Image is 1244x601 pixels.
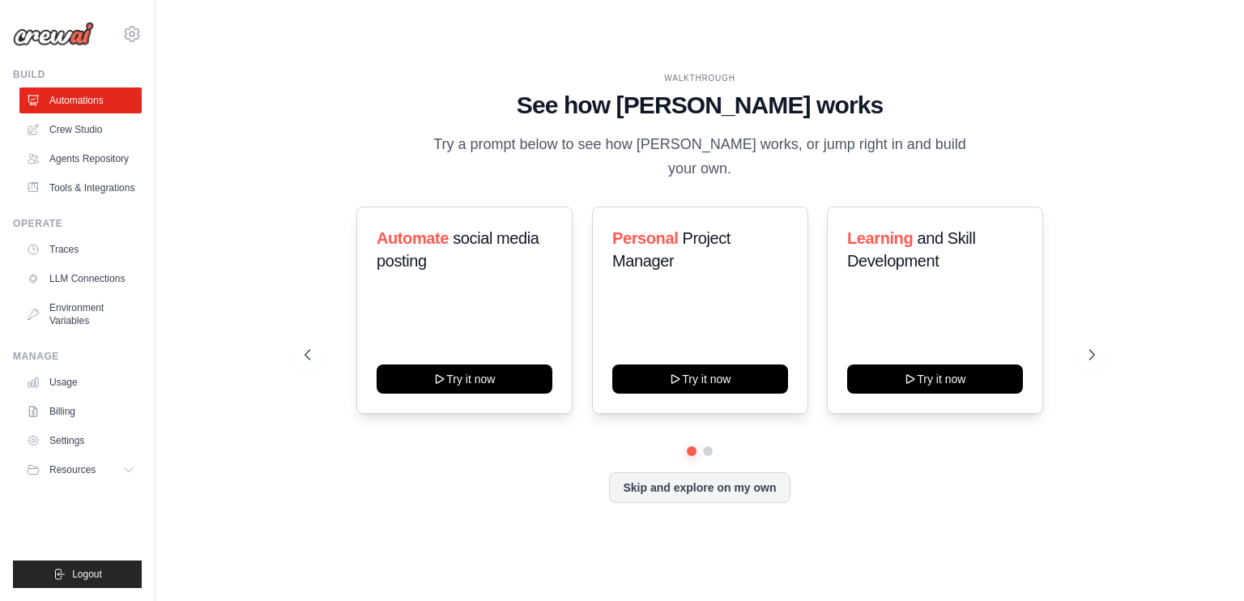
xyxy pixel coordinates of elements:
[612,364,788,394] button: Try it now
[72,568,102,581] span: Logout
[19,399,142,424] a: Billing
[19,146,142,172] a: Agents Repository
[19,266,142,292] a: LLM Connections
[847,364,1023,394] button: Try it now
[612,229,678,247] span: Personal
[377,364,552,394] button: Try it now
[847,229,913,247] span: Learning
[19,87,142,113] a: Automations
[305,91,1095,120] h1: See how [PERSON_NAME] works
[13,68,142,81] div: Build
[13,22,94,46] img: Logo
[13,217,142,230] div: Operate
[19,237,142,262] a: Traces
[612,229,731,270] span: Project Manager
[19,175,142,201] a: Tools & Integrations
[19,369,142,395] a: Usage
[847,229,975,270] span: and Skill Development
[13,561,142,588] button: Logout
[49,463,96,476] span: Resources
[19,117,142,143] a: Crew Studio
[609,472,790,503] button: Skip and explore on my own
[19,428,142,454] a: Settings
[377,229,449,247] span: Automate
[19,457,142,483] button: Resources
[305,72,1095,84] div: WALKTHROUGH
[13,350,142,363] div: Manage
[377,229,539,270] span: social media posting
[428,133,972,181] p: Try a prompt below to see how [PERSON_NAME] works, or jump right in and build your own.
[19,295,142,334] a: Environment Variables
